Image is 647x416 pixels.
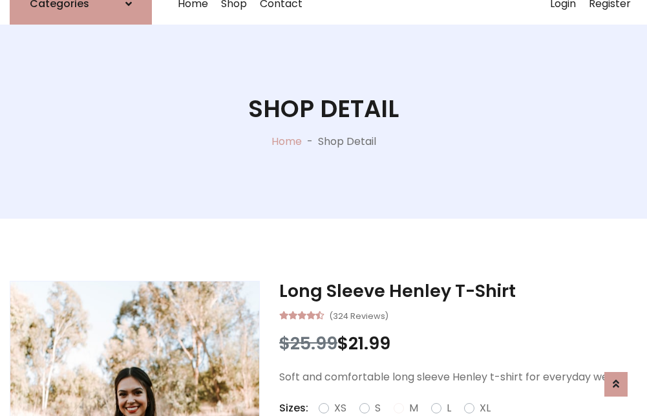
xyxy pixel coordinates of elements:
h3: Long Sleeve Henley T-Shirt [279,281,637,301]
small: (324 Reviews) [329,307,388,323]
p: - [302,134,318,149]
h1: Shop Detail [248,94,399,123]
p: Shop Detail [318,134,376,149]
h3: $ [279,333,637,354]
span: $25.99 [279,331,337,355]
label: XL [480,400,491,416]
p: Sizes: [279,400,308,416]
a: Home [271,134,302,149]
label: S [375,400,381,416]
label: L [447,400,451,416]
label: M [409,400,418,416]
span: 21.99 [348,331,390,355]
p: Soft and comfortable long sleeve Henley t-shirt for everyday wear. [279,369,637,385]
label: XS [334,400,346,416]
